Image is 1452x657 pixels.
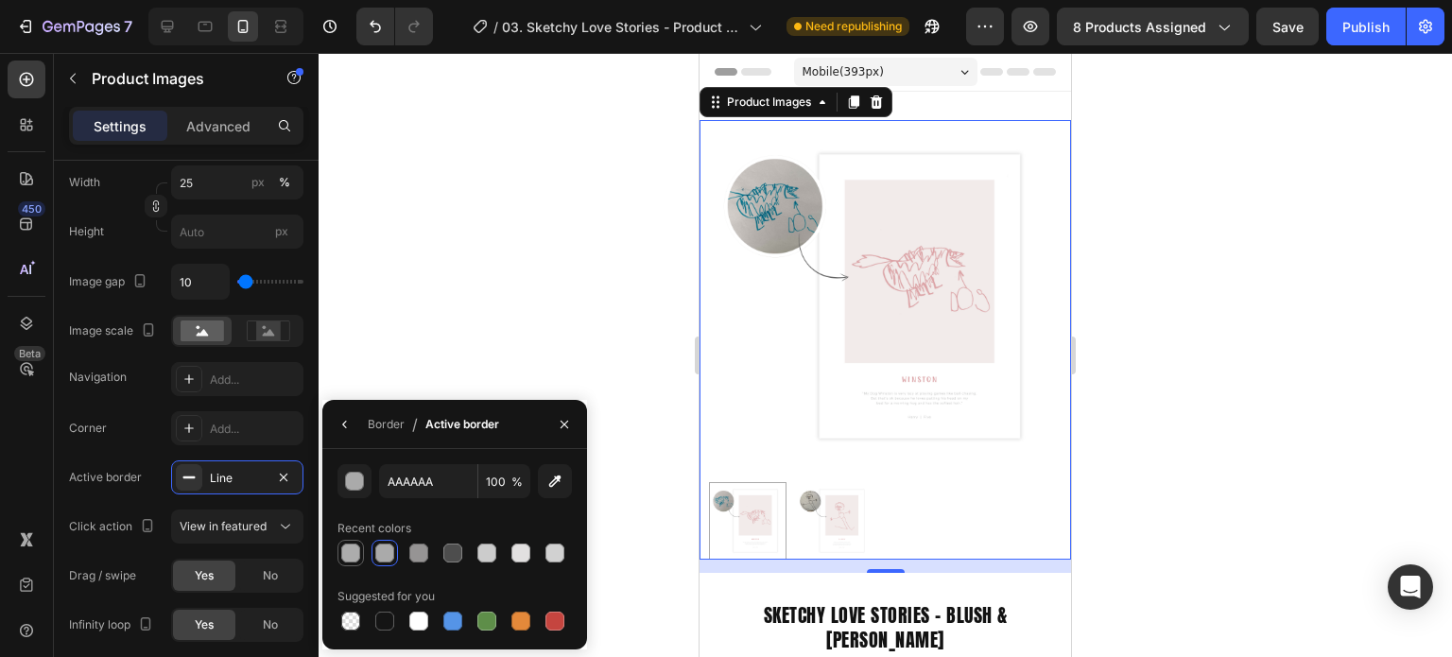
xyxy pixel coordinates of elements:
input: px% [171,165,303,199]
input: Eg: FFFFFF [379,464,477,498]
span: 8 products assigned [1073,17,1206,37]
span: Save [1272,19,1304,35]
div: Add... [210,421,299,438]
p: 7 [124,15,132,38]
p: Product Images [92,67,252,90]
span: Yes [195,567,214,584]
input: px [171,215,303,249]
iframe: Design area [700,53,1071,657]
label: Width [69,174,100,191]
div: 450 [18,201,45,216]
div: Infinity loop [69,613,157,638]
div: Active border [425,416,499,433]
p: Settings [94,116,147,136]
button: 8 products assigned [1057,8,1249,45]
div: Image gap [69,269,151,295]
span: Need republishing [805,18,902,35]
div: px [251,174,265,191]
p: Advanced [186,116,251,136]
button: 7 [8,8,141,45]
span: View in featured [180,519,267,533]
span: 03. Sketchy Love Stories - Product Page [502,17,741,37]
span: / [493,17,498,37]
span: / [412,413,418,436]
div: Image scale [69,319,160,344]
input: Auto [172,265,229,299]
span: Yes [195,616,214,633]
div: Add... [210,372,299,389]
span: No [263,616,278,633]
span: % [511,474,523,491]
div: Suggested for you [337,588,435,605]
button: px [273,171,296,194]
button: Save [1256,8,1319,45]
div: Navigation [69,369,127,386]
button: Publish [1326,8,1406,45]
div: Line [210,470,265,487]
div: Beta [14,346,45,361]
div: Corner [69,420,107,437]
div: Drag / swipe [69,567,136,584]
div: Click action [69,514,159,540]
div: Publish [1342,17,1390,37]
div: Border [368,416,405,433]
div: Recent colors [337,520,411,537]
div: % [279,174,290,191]
label: Height [69,223,104,240]
span: px [275,224,288,238]
button: View in featured [171,510,303,544]
div: Undo/Redo [356,8,433,45]
div: Open Intercom Messenger [1388,564,1433,610]
span: No [263,567,278,584]
button: % [247,171,269,194]
div: Active border [69,469,142,486]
